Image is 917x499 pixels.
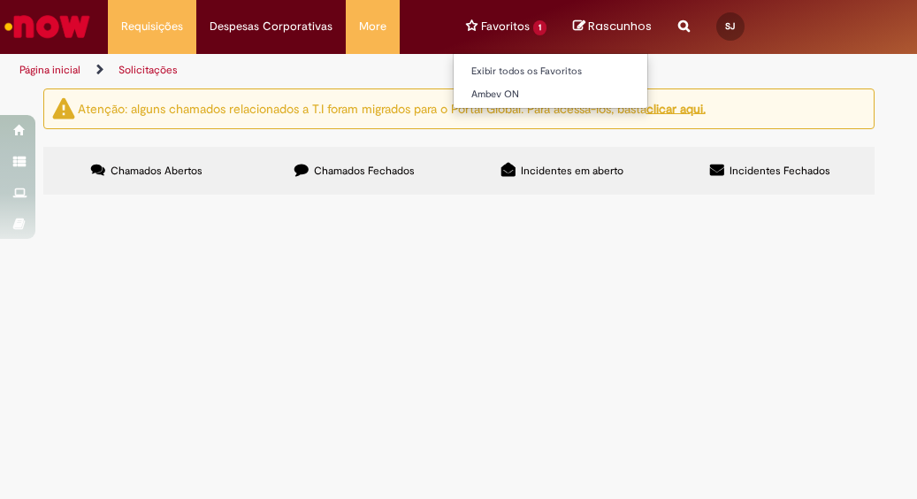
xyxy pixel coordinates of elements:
[78,100,706,116] ng-bind-html: Atenção: alguns chamados relacionados a T.I foram migrados para o Portal Global. Para acessá-los,...
[521,164,623,178] span: Incidentes em aberto
[646,100,706,116] a: clicar aqui.
[533,20,546,35] span: 1
[2,9,93,44] img: ServiceNow
[359,18,386,35] span: More
[725,20,735,32] span: SJ
[210,18,332,35] span: Despesas Corporativas
[111,164,203,178] span: Chamados Abertos
[13,54,522,87] ul: Trilhas de página
[453,53,648,109] ul: Favoritos
[19,63,80,77] a: Página inicial
[454,85,648,104] a: Ambev ON
[481,18,530,35] span: Favoritos
[730,164,830,178] span: Incidentes Fechados
[314,164,415,178] span: Chamados Fechados
[118,63,178,77] a: Solicitações
[454,62,648,81] a: Exibir todos os Favoritos
[121,18,183,35] span: Requisições
[573,18,652,35] a: No momento, sua lista de rascunhos tem 0 Itens
[588,18,652,35] span: Rascunhos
